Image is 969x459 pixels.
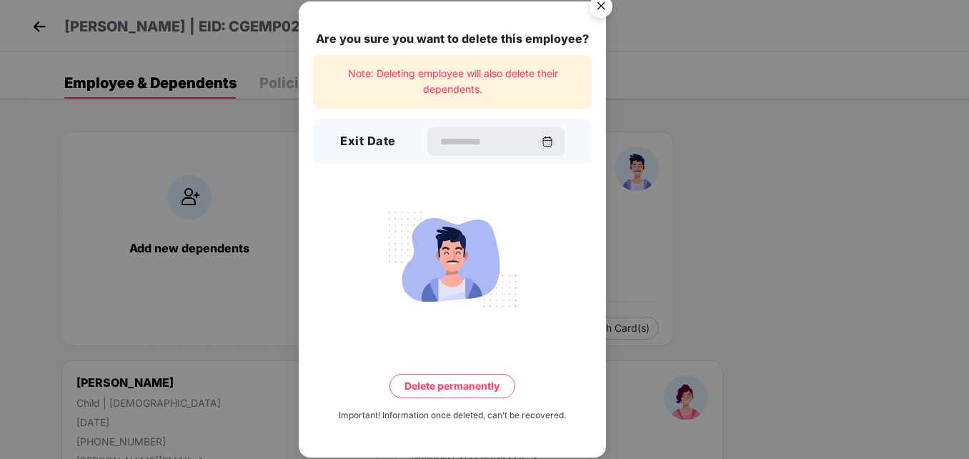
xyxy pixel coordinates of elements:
img: svg+xml;base64,PHN2ZyBpZD0iQ2FsZW5kYXItMzJ4MzIiIHhtbG5zPSJodHRwOi8vd3d3LnczLm9yZy8yMDAwL3N2ZyIgd2... [542,136,553,147]
button: Delete permanently [389,373,515,398]
h3: Exit Date [340,132,396,151]
img: svg+xml;base64,PHN2ZyB4bWxucz0iaHR0cDovL3d3dy53My5vcmcvMjAwMC9zdmciIHdpZHRoPSIyMjQiIGhlaWdodD0iMT... [372,203,532,315]
div: Important! Information once deleted, can’t be recovered. [339,408,566,422]
div: Note: Deleting employee will also delete their dependents. [313,55,592,109]
div: Are you sure you want to delete this employee? [313,30,592,48]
